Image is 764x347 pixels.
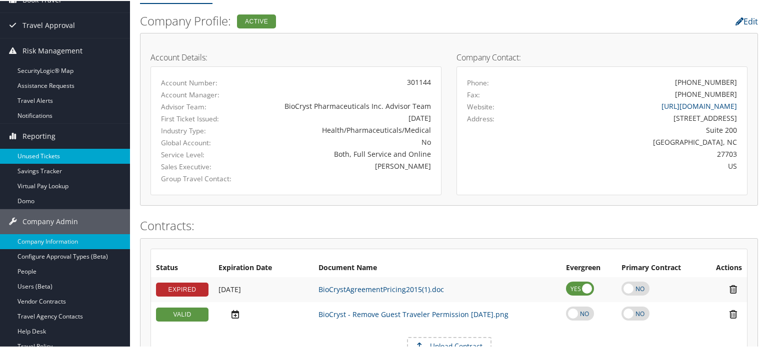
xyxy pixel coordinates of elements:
[151,258,213,276] th: Status
[538,148,737,158] div: 27703
[161,137,241,147] label: Global Account:
[161,173,241,183] label: Group Travel Contact:
[538,136,737,146] div: [GEOGRAPHIC_DATA], NC
[456,52,747,60] h4: Company Contact:
[237,13,276,27] div: Active
[675,76,737,86] div: [PHONE_NUMBER]
[318,309,508,318] a: BioCryst - Remove Guest Traveler Permission [DATE].png
[724,308,742,319] i: Remove Contract
[538,124,737,134] div: Suite 200
[161,77,241,87] label: Account Number:
[161,89,241,99] label: Account Manager:
[467,113,494,123] label: Address:
[140,11,547,28] h2: Company Profile:
[702,258,747,276] th: Actions
[256,100,431,110] div: BioCryst Pharmaceuticals Inc. Advisor Team
[218,308,308,319] div: Add/Edit Date
[140,216,758,233] h2: Contracts:
[161,113,241,123] label: First Ticket Issued:
[256,136,431,146] div: No
[156,282,208,296] div: EXPIRED
[150,52,441,60] h4: Account Details:
[467,77,489,87] label: Phone:
[218,284,308,293] div: Add/Edit Date
[538,160,737,170] div: US
[22,12,75,37] span: Travel Approval
[22,123,55,148] span: Reporting
[735,15,758,26] a: Edit
[675,88,737,98] div: [PHONE_NUMBER]
[156,307,208,321] div: VALID
[313,258,561,276] th: Document Name
[161,161,241,171] label: Sales Executive:
[22,37,82,62] span: Risk Management
[661,100,737,110] a: [URL][DOMAIN_NAME]
[256,124,431,134] div: Health/Pharmaceuticals/Medical
[256,148,431,158] div: Both, Full Service and Online
[161,125,241,135] label: Industry Type:
[724,283,742,294] i: Remove Contract
[256,76,431,86] div: 301144
[256,160,431,170] div: [PERSON_NAME]
[467,101,494,111] label: Website:
[318,284,444,293] a: BioCrystAgreementPricing2015(1).doc
[161,149,241,159] label: Service Level:
[161,101,241,111] label: Advisor Team:
[22,208,78,233] span: Company Admin
[256,112,431,122] div: [DATE]
[538,112,737,122] div: [STREET_ADDRESS]
[467,89,480,99] label: Fax:
[213,258,313,276] th: Expiration Date
[616,258,702,276] th: Primary Contract
[561,258,616,276] th: Evergreen
[218,284,241,293] span: [DATE]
